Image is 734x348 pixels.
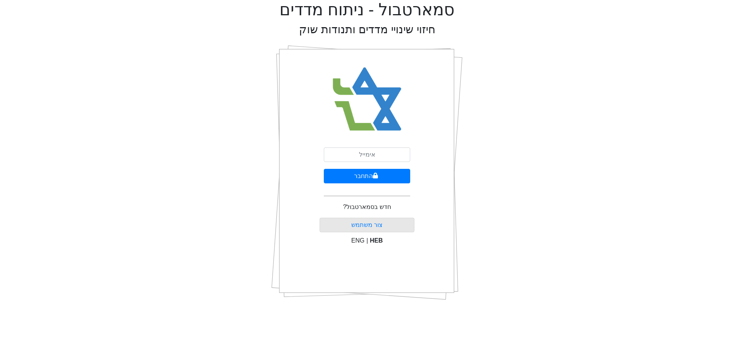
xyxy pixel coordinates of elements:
[370,237,383,244] span: HEB
[299,23,435,36] h2: חיזוי שינויי מדדים ותנודות שוק
[326,57,409,141] img: Smart Bull
[343,202,391,212] p: חדש בסמארטבול?
[320,218,415,232] button: צור משתמש
[324,169,410,183] button: התחבר
[351,222,383,228] a: צור משתמש
[351,237,365,244] span: ENG
[366,237,368,244] span: |
[324,147,410,162] input: אימייל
